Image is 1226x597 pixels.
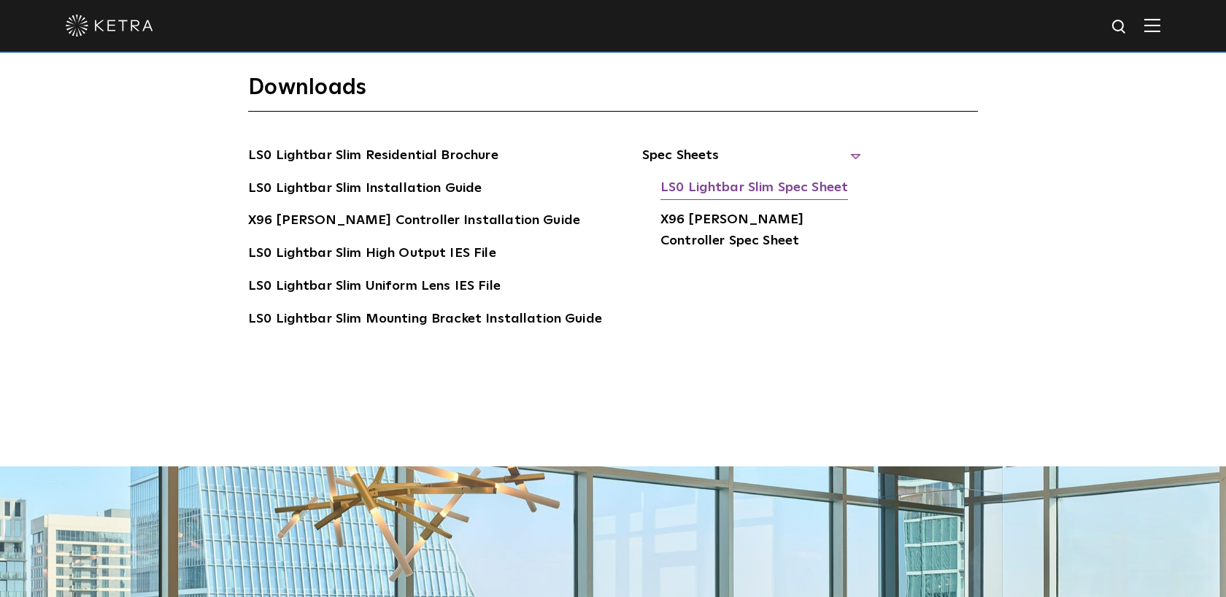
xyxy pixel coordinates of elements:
span: Spec Sheets [642,145,861,177]
img: search icon [1111,18,1129,36]
a: LS0 Lightbar Slim High Output IES File [248,243,496,266]
a: LS0 Lightbar Slim Residential Brochure [248,145,498,169]
a: X96 [PERSON_NAME] Controller Spec Sheet [660,209,861,254]
a: X96 [PERSON_NAME] Controller Installation Guide [248,210,580,234]
img: Hamburger%20Nav.svg [1144,18,1160,32]
a: LS0 Lightbar Slim Spec Sheet [660,177,848,201]
img: ketra-logo-2019-white [66,15,153,36]
a: LS0 Lightbar Slim Installation Guide [248,178,482,201]
a: LS0 Lightbar Slim Uniform Lens IES File [248,276,501,299]
h3: Downloads [248,74,978,112]
a: LS0 Lightbar Slim Mounting Bracket Installation Guide [248,309,602,332]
